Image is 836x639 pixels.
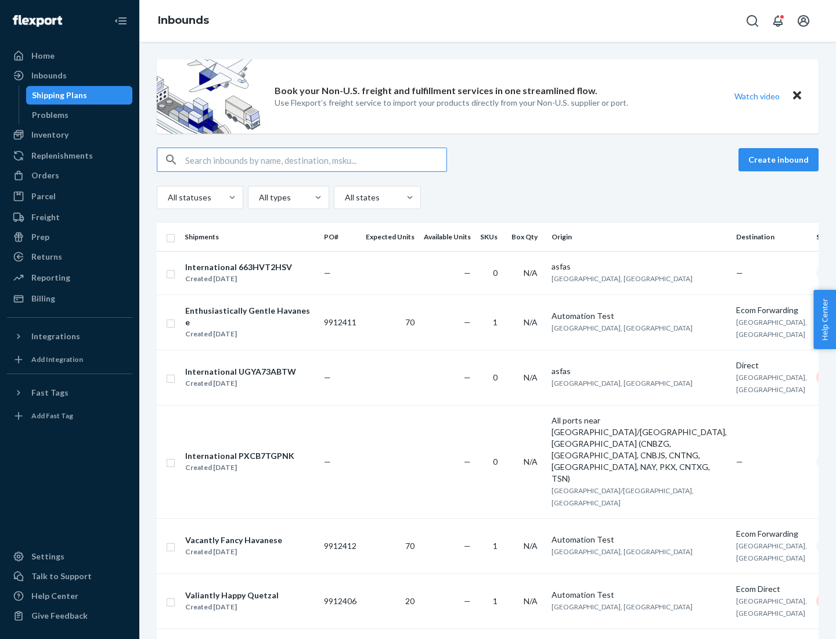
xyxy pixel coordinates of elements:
div: Created [DATE] [185,328,314,340]
button: Close [790,88,805,105]
span: — [324,268,331,278]
div: Ecom Forwarding [736,528,807,540]
span: [GEOGRAPHIC_DATA], [GEOGRAPHIC_DATA] [736,373,807,394]
div: Automation Test [552,589,727,601]
button: Help Center [813,290,836,349]
th: SKUs [475,223,507,251]
div: International PXCB7TGPNK [185,450,294,462]
span: — [324,372,331,382]
a: Returns [7,247,132,266]
div: Talk to Support [31,570,92,582]
th: Shipments [180,223,319,251]
span: N/A [524,268,538,278]
a: Orders [7,166,132,185]
div: Add Fast Tag [31,411,73,421]
span: 20 [405,596,415,606]
button: Open account menu [792,9,815,33]
input: All states [344,192,345,203]
th: Origin [547,223,732,251]
span: 1 [493,317,498,327]
div: Orders [31,170,59,181]
div: Parcel [31,191,56,202]
span: [GEOGRAPHIC_DATA], [GEOGRAPHIC_DATA] [552,547,693,556]
div: Freight [31,211,60,223]
div: International UGYA73ABTW [185,366,296,378]
span: [GEOGRAPHIC_DATA], [GEOGRAPHIC_DATA] [552,324,693,332]
a: Talk to Support [7,567,132,586]
td: 9912406 [319,573,361,629]
div: asfas [552,365,727,377]
input: All types [258,192,259,203]
div: Automation Test [552,534,727,545]
span: — [736,268,743,278]
div: International 663HVT2HSV [185,261,292,273]
div: Created [DATE] [185,273,292,285]
div: Inventory [31,129,69,141]
span: N/A [524,457,538,466]
td: 9912412 [319,518,361,573]
span: — [464,372,471,382]
th: Box Qty [507,223,547,251]
span: 1 [493,596,498,606]
a: Help Center [7,587,132,605]
div: Created [DATE] [185,601,279,613]
a: Home [7,46,132,65]
button: Watch video [727,88,787,105]
div: Created [DATE] [185,462,294,473]
ol: breadcrumbs [149,4,218,38]
a: Billing [7,289,132,308]
div: Prep [31,231,49,243]
div: Ecom Direct [736,583,807,595]
span: 70 [405,541,415,551]
div: Shipping Plans [32,89,87,101]
a: Inventory [7,125,132,144]
a: Prep [7,228,132,246]
div: Home [31,50,55,62]
div: Replenishments [31,150,93,161]
span: [GEOGRAPHIC_DATA]/[GEOGRAPHIC_DATA], [GEOGRAPHIC_DATA] [552,486,694,507]
a: Parcel [7,187,132,206]
span: — [464,317,471,327]
div: Direct [736,360,807,371]
p: Use Flexport’s freight service to import your products directly from your Non-U.S. supplier or port. [275,97,628,109]
div: Ecom Forwarding [736,304,807,316]
span: N/A [524,372,538,382]
span: [GEOGRAPHIC_DATA], [GEOGRAPHIC_DATA] [736,597,807,618]
a: Add Fast Tag [7,407,132,425]
button: Close Navigation [109,9,132,33]
span: — [464,268,471,278]
div: Vacantly Fancy Havanese [185,534,282,546]
p: Book your Non-U.S. freight and fulfillment services in one streamlined flow. [275,84,597,98]
span: [GEOGRAPHIC_DATA], [GEOGRAPHIC_DATA] [736,318,807,339]
button: Integrations [7,327,132,346]
a: Reporting [7,268,132,287]
a: Inbounds [158,14,209,27]
input: All statuses [167,192,168,203]
div: Created [DATE] [185,378,296,389]
div: Reporting [31,272,70,283]
img: Flexport logo [13,15,62,27]
a: Inbounds [7,66,132,85]
a: Freight [7,208,132,227]
div: Add Integration [31,354,83,364]
span: 0 [493,268,498,278]
span: 0 [493,457,498,466]
th: PO# [319,223,361,251]
div: Inbounds [31,70,67,81]
span: — [464,457,471,466]
button: Open notifications [766,9,790,33]
span: [GEOGRAPHIC_DATA], [GEOGRAPHIC_DATA] [736,541,807,562]
a: Settings [7,547,132,566]
span: 1 [493,541,498,551]
div: Billing [31,293,55,304]
span: N/A [524,541,538,551]
span: — [464,596,471,606]
button: Fast Tags [7,383,132,402]
div: Returns [31,251,62,263]
div: asfas [552,261,727,272]
span: N/A [524,596,538,606]
div: Give Feedback [31,610,88,622]
div: Settings [31,551,64,562]
span: [GEOGRAPHIC_DATA], [GEOGRAPHIC_DATA] [552,379,693,387]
